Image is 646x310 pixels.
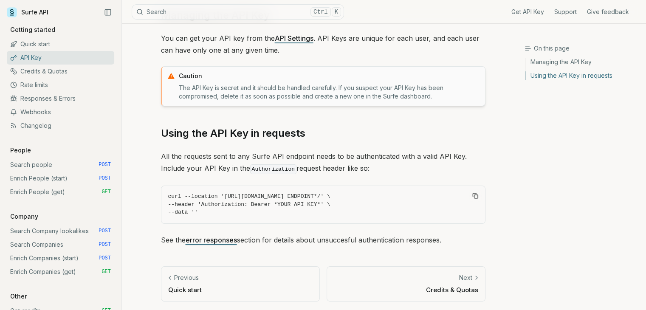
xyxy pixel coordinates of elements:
a: Using the API Key in requests [161,127,305,140]
a: Credits & Quotas [7,65,114,78]
span: POST [99,228,111,234]
a: error responses [186,236,237,244]
p: Company [7,212,42,221]
a: Enrich Companies (start) POST [7,251,114,265]
a: Enrich Companies (get) GET [7,265,114,279]
p: Other [7,292,30,301]
p: Quick start [168,285,313,294]
code: Authorization [250,164,296,174]
p: Previous [174,273,199,282]
a: Get API Key [511,8,544,16]
p: See the section for details about unsuccesful authentication responses. [161,234,485,246]
p: Next [459,273,472,282]
a: PreviousQuick start [161,266,320,302]
code: curl --location '[URL][DOMAIN_NAME] ENDPOINT*/' \ --header 'Authorization: Bearer *YOUR API KEY*'... [168,193,478,217]
kbd: K [332,7,341,17]
h3: On this page [525,44,639,53]
button: SearchCtrlK [132,4,344,20]
a: Surfe API [7,6,48,19]
span: GET [102,268,111,275]
span: POST [99,241,111,248]
p: All the requests sent to any Surfe API endpoint needs to be authenticated with a valid API Key. I... [161,150,485,175]
a: Quick start [7,37,114,51]
p: Getting started [7,25,59,34]
span: GET [102,189,111,195]
p: You can get your API key from the . API Keys are unique for each user, and each user can have onl... [161,32,485,56]
a: NextCredits & Quotas [327,266,485,302]
a: Search people POST [7,158,114,172]
span: POST [99,161,111,168]
span: POST [99,175,111,182]
a: Webhooks [7,105,114,119]
a: Support [554,8,577,16]
a: Managing the API Key [525,58,639,69]
a: Search Company lookalikes POST [7,224,114,238]
a: API Settings [275,34,313,42]
p: People [7,146,34,155]
a: Using the API Key in requests [525,69,639,80]
a: Enrich People (get) GET [7,185,114,199]
a: Responses & Errors [7,92,114,105]
a: API Key [7,51,114,65]
a: Rate limits [7,78,114,92]
a: Give feedback [587,8,629,16]
button: Copy Text [469,189,482,202]
p: Caution [179,72,480,80]
p: Credits & Quotas [334,285,478,294]
span: POST [99,255,111,262]
p: The API Key is secret and it should be handled carefully. If you suspect your API Key has been co... [179,84,480,101]
a: Changelog [7,119,114,132]
button: Collapse Sidebar [102,6,114,19]
kbd: Ctrl [310,7,331,17]
a: Search Companies POST [7,238,114,251]
a: Enrich People (start) POST [7,172,114,185]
